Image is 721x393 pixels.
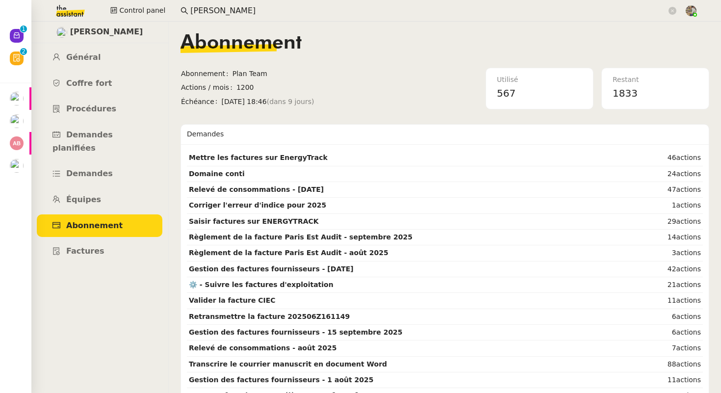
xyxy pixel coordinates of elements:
[66,195,101,204] span: Équipes
[676,201,701,209] span: actions
[686,5,696,16] img: 388bd129-7e3b-4cb1-84b4-92a3d763e9b7
[189,265,354,273] strong: Gestion des factures fournisseurs - [DATE]
[187,125,703,144] div: Demandes
[676,328,701,336] span: actions
[666,341,703,356] td: 7
[676,185,701,193] span: actions
[66,169,113,178] span: Demandes
[181,96,222,107] span: Échéance
[189,185,324,193] strong: Relevé de consommations - [DATE]
[236,82,431,93] span: 1200
[22,48,26,57] p: 2
[37,214,162,237] a: Abonnement
[20,26,27,32] nz-badge-sup: 1
[10,136,24,150] img: svg
[66,104,116,113] span: Procédures
[10,92,24,105] img: users%2FHIWaaSoTa5U8ssS5t403NQMyZZE3%2Favatar%2Fa4be050e-05fa-4f28-bbe7-e7e8e4788720
[66,79,112,88] span: Coffre fort
[676,296,701,304] span: actions
[189,344,336,352] strong: Relevé de consommations - août 2025
[189,233,412,241] strong: Règlement de la facture Paris Est Audit - septembre 2025
[66,221,123,230] span: Abonnement
[56,27,67,38] img: users%2FHIWaaSoTa5U8ssS5t403NQMyZZE3%2Favatar%2Fa4be050e-05fa-4f28-bbe7-e7e8e4788720
[613,74,698,85] div: Restant
[189,296,276,304] strong: Valider la facture CIEC
[676,376,701,384] span: actions
[613,87,638,99] span: 1833
[181,82,236,93] span: Actions / mois
[37,188,162,211] a: Équipes
[189,360,387,368] strong: Transcrire le courrier manuscrit en document Word
[70,26,143,39] span: [PERSON_NAME]
[666,262,703,277] td: 42
[190,4,667,18] input: Rechercher
[189,249,388,257] strong: Règlement de la facture Paris Est Audit - août 2025
[666,372,703,388] td: 11
[189,154,328,161] strong: Mettre les factures sur EnergyTrack
[37,124,162,159] a: Demandes planifiées
[189,217,319,225] strong: Saisir factures sur ENERGYTRACK
[10,159,24,173] img: users%2FHIWaaSoTa5U8ssS5t403NQMyZZE3%2Favatar%2Fa4be050e-05fa-4f28-bbe7-e7e8e4788720
[232,68,431,79] span: Plan Team
[119,5,165,16] span: Control panel
[189,201,326,209] strong: Corriger l'erreur d'indice pour 2025
[666,245,703,261] td: 3
[37,162,162,185] a: Demandes
[497,74,582,85] div: Utilisé
[666,166,703,182] td: 24
[180,33,302,53] span: Abonnement
[676,249,701,257] span: actions
[666,230,703,245] td: 14
[497,87,515,99] span: 567
[676,154,701,161] span: actions
[666,309,703,325] td: 6
[37,98,162,121] a: Procédures
[666,277,703,293] td: 21
[37,46,162,69] a: Général
[666,182,703,198] td: 47
[676,217,701,225] span: actions
[189,376,374,384] strong: Gestion des factures fournisseurs - 1 août 2025
[676,265,701,273] span: actions
[20,48,27,55] nz-badge-sup: 2
[666,214,703,230] td: 29
[676,360,701,368] span: actions
[666,357,703,372] td: 88
[37,72,162,95] a: Coffre fort
[676,344,701,352] span: actions
[189,170,245,178] strong: Domaine conti
[22,26,26,34] p: 1
[189,328,403,336] strong: Gestion des factures fournisseurs - 15 septembre 2025
[666,293,703,309] td: 11
[676,233,701,241] span: actions
[189,281,334,288] strong: ⚙️ - Suivre les factures d'exploitation
[676,281,701,288] span: actions
[676,170,701,178] span: actions
[66,246,104,256] span: Factures
[666,325,703,341] td: 6
[222,96,431,107] span: [DATE] 18:46
[104,4,171,18] button: Control panel
[267,96,314,107] span: (dans 9 jours)
[181,68,232,79] span: Abonnement
[676,313,701,320] span: actions
[10,114,24,128] img: users%2FAXgjBsdPtrYuxuZvIJjRexEdqnq2%2Favatar%2F1599931753966.jpeg
[666,198,703,213] td: 1
[66,52,101,62] span: Général
[666,150,703,166] td: 46
[52,130,113,153] span: Demandes planifiées
[189,313,350,320] strong: Retransmettre la facture 202506Z161149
